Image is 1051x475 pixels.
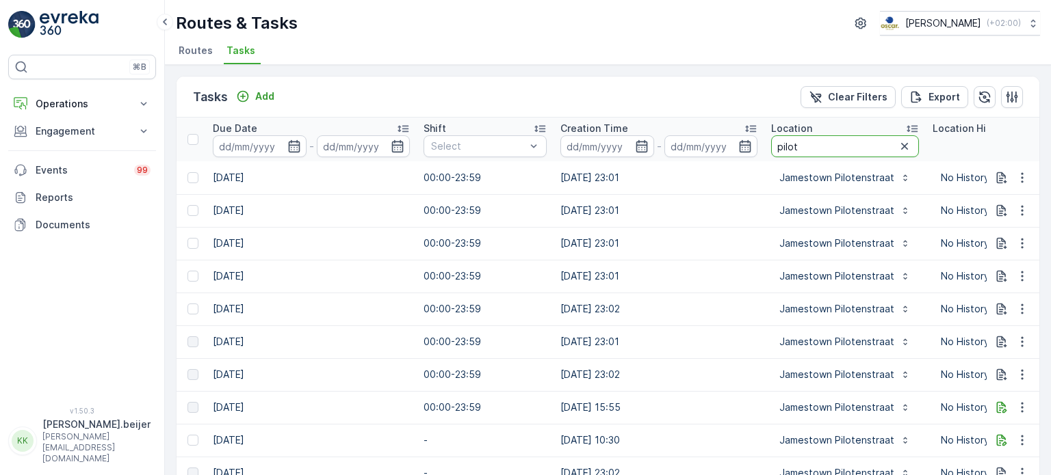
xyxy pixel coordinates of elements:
p: Jamestown Pilotenstraat [779,401,894,414]
a: Documents [8,211,156,239]
span: Routes [179,44,213,57]
button: Export [901,86,968,108]
a: Reports [8,184,156,211]
p: No History Records [941,236,1048,250]
p: Jamestown Pilotenstraat [779,368,894,381]
p: No History Records [941,335,1048,349]
div: Toggle Row Selected [187,369,198,380]
p: 99 [137,165,148,176]
p: Add [255,90,274,103]
p: 00:00-23:59 [424,269,547,283]
td: [DATE] 23:01 [554,161,764,194]
div: KK [12,430,34,452]
td: [DATE] [206,227,417,260]
button: Jamestown Pilotenstraat [771,167,919,189]
p: Operations [36,97,129,111]
p: Jamestown Pilotenstraat [779,204,894,217]
p: 00:00-23:59 [424,236,547,250]
p: - [309,138,314,154]
p: - [424,433,547,447]
p: 00:00-23:59 [424,401,547,414]
td: [DATE] 15:55 [554,391,764,424]
div: Toggle Row Selected [187,172,198,183]
div: Toggle Row Selected [187,402,198,413]
p: Tasks [193,87,228,107]
td: [DATE] [206,194,417,227]
p: No History Records [941,302,1048,316]
td: [DATE] [206,424,417,457]
button: Add [231,88,280,105]
td: [DATE] 23:01 [554,260,764,293]
p: Due Date [213,122,257,135]
p: No History Records [941,171,1048,185]
span: Tasks [226,44,255,57]
p: Engagement [36,124,129,138]
button: Jamestown Pilotenstraat [771,331,919,353]
p: [PERSON_NAME].beijer [42,418,151,431]
p: Routes & Tasks [176,12,298,34]
img: logo_light-DOdMpM7g.png [40,11,99,38]
p: 00:00-23:59 [424,368,547,381]
p: - [657,138,662,154]
td: [DATE] [206,293,417,325]
button: Jamestown Pilotenstraat [771,429,919,451]
p: Location History [933,122,1011,135]
p: Shift [424,122,446,135]
p: Jamestown Pilotenstraat [779,236,894,250]
input: dd/mm/yyyy [213,135,307,157]
p: 00:00-23:59 [424,335,547,349]
a: Events99 [8,157,156,184]
div: Toggle Row Selected [187,238,198,249]
button: Jamestown Pilotenstraat [771,200,919,221]
button: [PERSON_NAME](+02:00) [880,11,1040,36]
button: Operations [8,90,156,118]
p: Documents [36,218,151,232]
p: No History Records [941,368,1048,381]
p: No History Records [941,433,1048,447]
button: Clear Filters [801,86,896,108]
div: Toggle Row Selected [187,205,198,216]
p: [PERSON_NAME][EMAIL_ADDRESS][DOMAIN_NAME] [42,431,151,464]
td: [DATE] 23:02 [554,358,764,391]
button: Jamestown Pilotenstraat [771,232,919,254]
td: [DATE] [206,358,417,391]
div: Toggle Row Selected [187,435,198,446]
p: No History Records [941,204,1048,217]
p: Jamestown Pilotenstraat [779,302,894,316]
p: ( +02:00 ) [987,18,1021,29]
td: [DATE] [206,260,417,293]
div: Toggle Row Selected [187,303,198,314]
p: 00:00-23:59 [424,171,547,185]
td: [DATE] 23:01 [554,227,764,260]
button: Engagement [8,118,156,145]
p: [PERSON_NAME] [905,16,981,30]
p: Select [431,139,525,153]
button: Jamestown Pilotenstraat [771,364,919,385]
td: [DATE] 23:01 [554,194,764,227]
button: KK[PERSON_NAME].beijer[PERSON_NAME][EMAIL_ADDRESS][DOMAIN_NAME] [8,418,156,464]
p: Jamestown Pilotenstraat [779,171,894,185]
input: dd/mm/yyyy [317,135,411,157]
input: dd/mm/yyyy [560,135,654,157]
p: Events [36,163,126,177]
button: Jamestown Pilotenstraat [771,396,919,418]
td: [DATE] 23:01 [554,325,764,358]
p: Location [771,122,812,135]
p: 00:00-23:59 [424,204,547,217]
p: Export [929,90,960,104]
td: [DATE] [206,391,417,424]
td: [DATE] [206,325,417,358]
p: No History Records [941,269,1048,283]
input: dd/mm/yyyy [664,135,758,157]
p: ⌘B [133,62,146,72]
button: Jamestown Pilotenstraat [771,298,919,320]
p: No History Records [941,401,1048,414]
button: Jamestown Pilotenstraat [771,265,919,287]
img: basis-logo_rgb2x.png [880,16,900,31]
p: Reports [36,191,151,204]
p: Jamestown Pilotenstraat [779,269,894,283]
p: Clear Filters [828,90,887,104]
td: [DATE] 10:30 [554,424,764,457]
span: v 1.50.3 [8,407,156,415]
p: Jamestown Pilotenstraat [779,335,894,349]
